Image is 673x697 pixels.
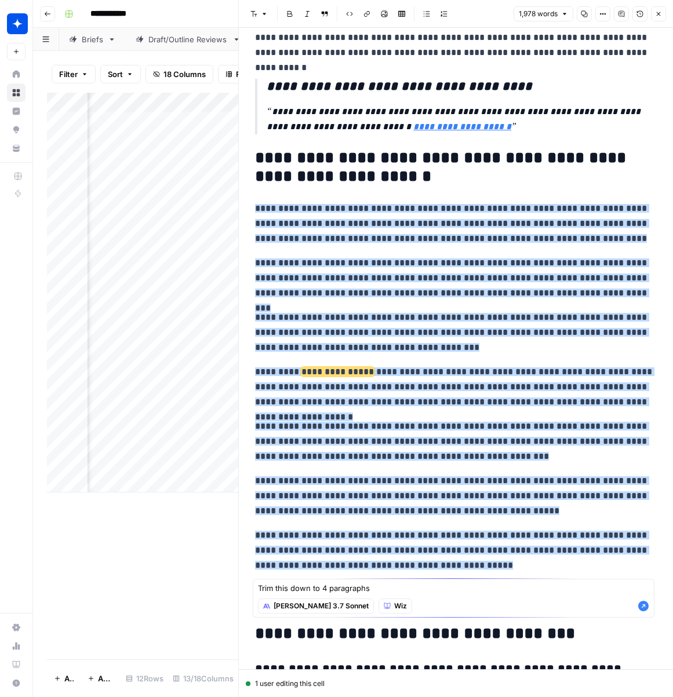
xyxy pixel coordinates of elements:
[7,655,26,674] a: Learning Hub
[7,9,26,38] button: Workspace: Wiz
[168,669,238,688] div: 13/18 Columns
[100,65,141,83] button: Sort
[145,65,213,83] button: 18 Columns
[7,618,26,637] a: Settings
[258,582,649,594] textarea: Trim this down to 4 paragraphs
[81,669,121,688] button: Add 10 Rows
[7,139,26,158] a: Your Data
[7,13,28,34] img: Wiz Logo
[394,601,407,611] span: Wiz
[52,65,96,83] button: Filter
[379,599,412,614] button: Wiz
[148,34,228,45] div: Draft/Outline Reviews
[59,68,78,80] span: Filter
[274,601,369,611] span: [PERSON_NAME] 3.7 Sonnet
[98,673,114,684] span: Add 10 Rows
[47,669,81,688] button: Add Row
[7,102,26,121] a: Insights
[108,68,123,80] span: Sort
[7,121,26,139] a: Opportunities
[7,65,26,83] a: Home
[514,6,573,21] button: 1,978 words
[7,637,26,655] a: Usage
[246,678,666,689] div: 1 user editing this cell
[121,669,168,688] div: 12 Rows
[126,28,250,51] a: Draft/Outline Reviews
[64,673,74,684] span: Add Row
[7,674,26,692] button: Help + Support
[218,65,303,83] button: Freeze Columns
[7,83,26,102] a: Browse
[258,599,374,614] button: [PERSON_NAME] 3.7 Sonnet
[519,9,558,19] span: 1,978 words
[163,68,206,80] span: 18 Columns
[59,28,126,51] a: Briefs
[82,34,103,45] div: Briefs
